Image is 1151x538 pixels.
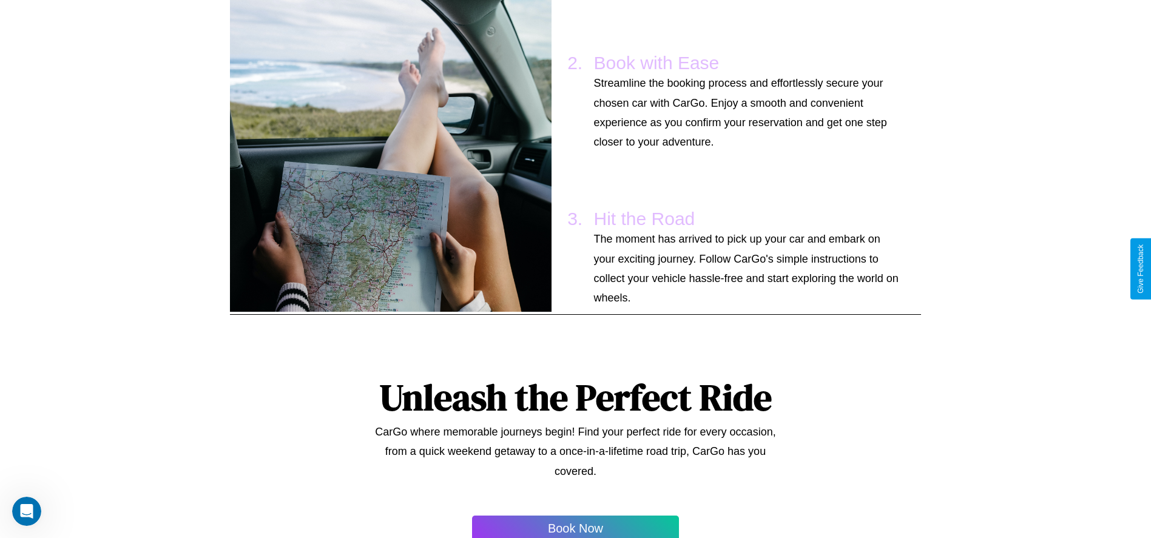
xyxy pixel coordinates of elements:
[588,203,909,314] li: Hit the Road
[594,73,903,152] p: Streamline the booking process and effortlessly secure your chosen car with CarGo. Enjoy a smooth...
[380,372,772,422] h1: Unleash the Perfect Ride
[368,422,783,481] p: CarGo where memorable journeys begin! Find your perfect ride for every occasion, from a quick wee...
[594,229,903,308] p: The moment has arrived to pick up your car and embark on your exciting journey. Follow CarGo's si...
[12,497,41,526] iframe: Intercom live chat
[1136,244,1145,294] div: Give Feedback
[588,47,909,158] li: Book with Ease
